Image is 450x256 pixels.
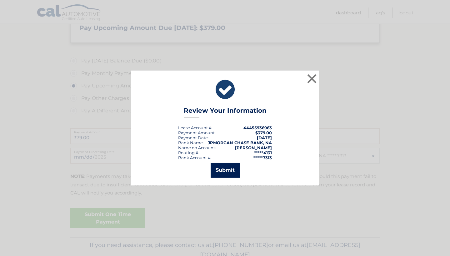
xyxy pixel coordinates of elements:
strong: JPMORGAN CHASE BANK, NA [208,140,272,145]
span: $379.00 [255,130,272,135]
div: Payment Amount: [178,130,216,135]
button: × [306,72,318,85]
div: Bank Name: [178,140,204,145]
div: Lease Account #: [178,125,212,130]
h3: Review Your Information [184,107,267,118]
button: Submit [211,163,240,178]
strong: [PERSON_NAME] [235,145,272,150]
div: Routing #: [178,150,199,155]
span: Payment Date [178,135,208,140]
span: [DATE] [257,135,272,140]
strong: 44455936963 [243,125,272,130]
div: Name on Account: [178,145,216,150]
div: Bank Account #: [178,155,212,160]
div: : [178,135,209,140]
